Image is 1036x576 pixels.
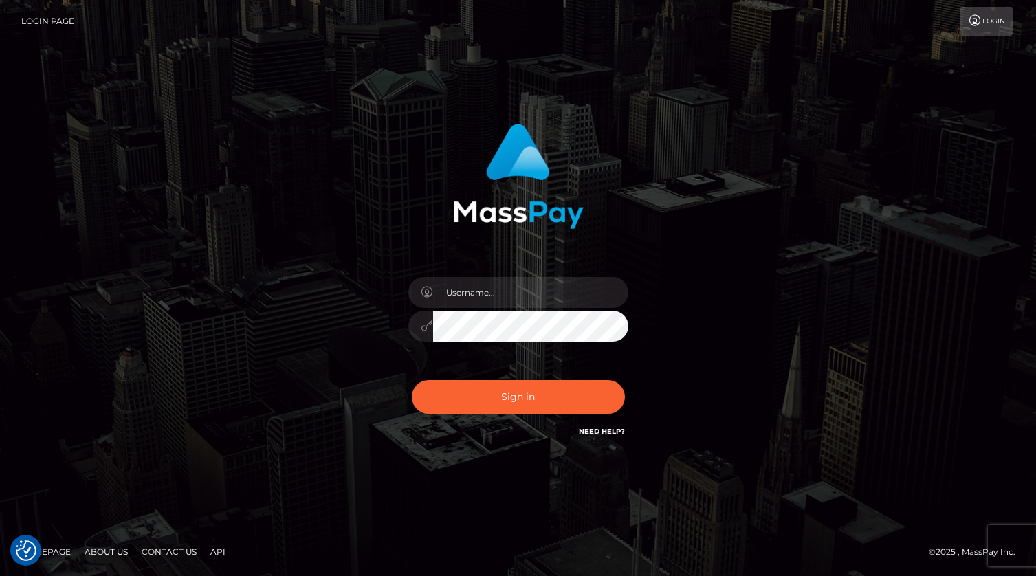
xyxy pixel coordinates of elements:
a: Homepage [15,541,76,562]
a: Contact Us [136,541,202,562]
a: Login [960,7,1013,36]
div: © 2025 , MassPay Inc. [929,544,1026,560]
a: About Us [79,541,133,562]
button: Sign in [412,380,625,414]
a: Need Help? [579,427,625,436]
img: MassPay Login [453,124,584,229]
input: Username... [433,277,628,308]
button: Consent Preferences [16,540,36,561]
img: Revisit consent button [16,540,36,561]
a: Login Page [21,7,74,36]
a: API [205,541,231,562]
